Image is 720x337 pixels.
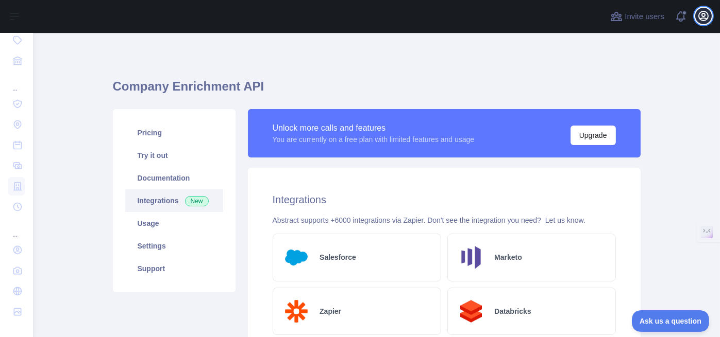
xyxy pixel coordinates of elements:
[625,11,664,23] span: Invite users
[125,167,223,189] a: Documentation
[273,134,475,145] div: You are currently on a free plan with limited features and usage
[281,242,312,273] img: Logo
[632,310,710,332] iframe: Toggle Customer Support
[125,121,223,144] a: Pricing
[273,122,475,134] div: Unlock more calls and features
[608,8,666,25] button: Invite users
[8,218,25,239] div: ...
[273,215,616,225] div: Abstract supports +6000 integrations via Zapier. Don't see the integration you need?
[571,126,616,145] button: Upgrade
[456,242,487,273] img: Logo
[494,306,531,316] h2: Databricks
[125,144,223,167] a: Try it out
[320,252,356,262] h2: Salesforce
[545,215,585,225] button: Let us know.
[125,235,223,257] a: Settings
[494,252,522,262] h2: Marketo
[320,306,341,316] h2: Zapier
[125,212,223,235] a: Usage
[273,192,616,207] h2: Integrations
[125,257,223,280] a: Support
[281,296,312,327] img: Logo
[125,189,223,212] a: Integrations New
[185,196,209,206] span: New
[456,296,487,327] img: Logo
[8,72,25,93] div: ...
[113,78,641,103] h1: Company Enrichment API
